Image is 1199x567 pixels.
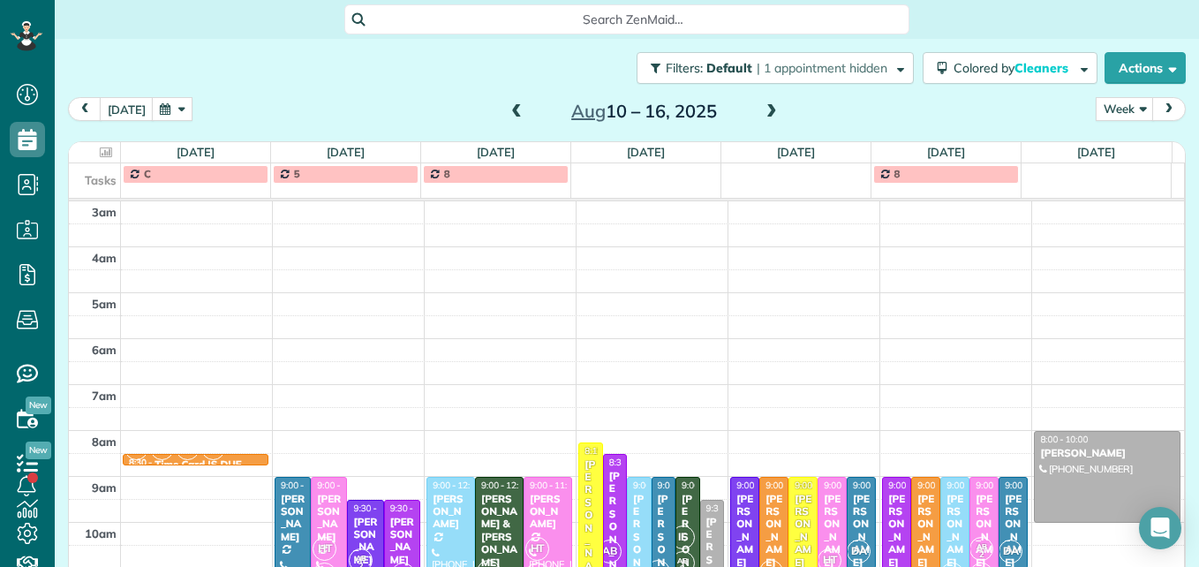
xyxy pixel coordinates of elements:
[1039,447,1174,459] div: [PERSON_NAME]
[327,145,365,159] a: [DATE]
[671,525,695,549] span: IF
[1096,97,1154,121] button: Week
[68,97,102,121] button: prev
[736,480,784,491] span: 9:00 - 12:15
[530,480,577,491] span: 9:00 - 11:30
[317,480,365,491] span: 9:00 - 11:30
[85,526,117,541] span: 10am
[92,251,117,265] span: 4am
[954,60,1075,76] span: Colored by
[946,480,994,491] span: 9:00 - 11:30
[144,167,151,180] span: C
[682,480,729,491] span: 9:00 - 11:15
[637,52,914,84] button: Filters: Default | 1 appointment hidden
[533,102,754,121] h2: 10 – 16, 2025
[757,60,887,76] span: | 1 appointment hidden
[970,547,992,563] small: 2
[795,480,842,491] span: 9:00 - 12:00
[894,167,901,180] span: 8
[923,52,1097,84] button: Colored byCleaners
[824,480,871,491] span: 9:00 - 11:45
[1152,97,1186,121] button: next
[92,297,117,311] span: 5am
[92,343,117,357] span: 6am
[1005,480,1052,491] span: 9:00 - 11:00
[177,145,215,159] a: [DATE]
[777,145,815,159] a: [DATE]
[529,493,567,531] div: [PERSON_NAME]
[765,480,813,491] span: 9:00 - 12:00
[853,480,901,491] span: 9:00 - 11:00
[584,445,627,457] span: 8:15 - 5:00
[353,503,401,514] span: 9:30 - 11:45
[477,145,515,159] a: [DATE]
[100,97,154,121] button: [DATE]
[433,480,480,491] span: 9:00 - 12:00
[977,541,987,551] span: AB
[999,540,1022,563] span: DA
[280,493,305,544] div: [PERSON_NAME]
[26,397,51,414] span: New
[92,389,117,403] span: 7am
[525,537,549,561] span: HT
[92,205,117,219] span: 3am
[888,480,936,491] span: 9:00 - 12:00
[1014,60,1071,76] span: Cleaners
[92,435,117,449] span: 8am
[1105,52,1186,84] button: Actions
[294,167,300,180] span: 5
[316,493,342,544] div: [PERSON_NAME]
[609,457,657,468] span: 8:30 - 11:00
[677,556,688,565] span: AB
[313,537,336,561] span: HT
[1139,507,1181,549] div: Open Intercom Messenger
[1040,434,1088,445] span: 8:00 - 10:00
[976,480,1023,491] span: 9:00 - 11:30
[390,503,438,514] span: 9:30 - 11:30
[927,145,965,159] a: [DATE]
[666,60,703,76] span: Filters:
[706,60,753,76] span: Default
[571,100,606,122] span: Aug
[26,442,51,459] span: New
[706,503,754,514] span: 9:30 - 11:45
[633,480,681,491] span: 9:00 - 12:30
[1077,145,1115,159] a: [DATE]
[481,480,529,491] span: 9:00 - 12:00
[598,540,622,563] span: AB
[92,480,117,495] span: 9am
[658,480,705,491] span: 9:00 - 12:00
[627,145,665,159] a: [DATE]
[432,493,470,531] div: [PERSON_NAME]
[628,52,914,84] a: Filters: Default | 1 appointment hidden
[847,540,871,563] span: DA
[917,480,965,491] span: 9:00 - 12:00
[356,553,366,563] span: AB
[444,167,450,180] span: 8
[281,480,328,491] span: 9:00 - 12:00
